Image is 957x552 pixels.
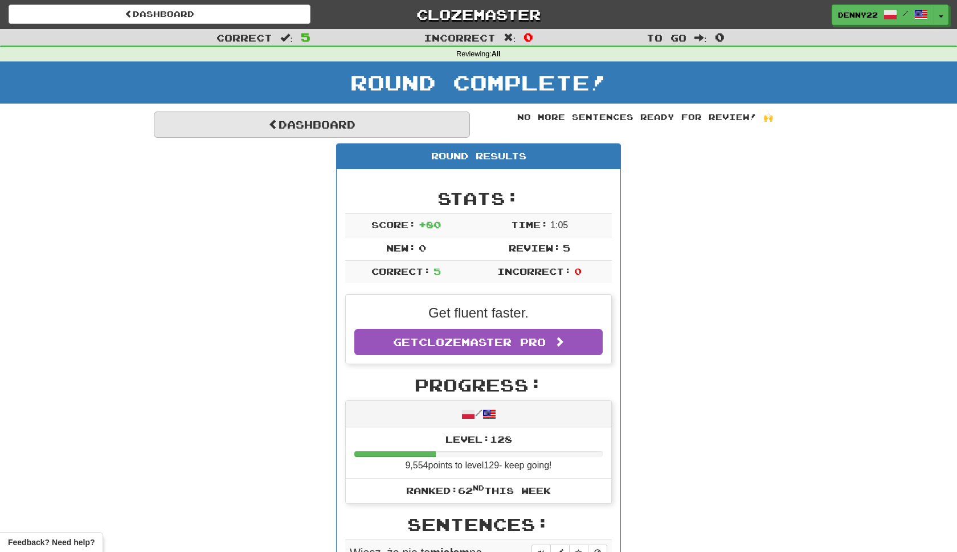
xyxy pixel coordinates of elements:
span: Level: 128 [445,434,512,444]
span: Time: [511,219,548,230]
div: No more sentences ready for review! 🙌 [487,112,803,123]
sup: nd [473,484,484,492]
span: : [504,33,516,43]
h1: Round Complete! [4,71,953,94]
a: Dashboard [154,112,470,138]
span: New: [386,242,416,253]
span: 5 [563,242,570,253]
span: Incorrect [424,32,496,43]
span: + 80 [419,219,441,230]
span: 0 [574,266,582,277]
a: GetClozemaster Pro [354,329,603,355]
span: Incorrect: [497,266,571,277]
span: : [694,33,707,43]
span: Ranked: 62 this week [406,485,551,496]
span: 0 [419,242,426,253]
a: Clozemaster [328,5,629,24]
div: / [346,401,611,427]
span: Denny22 [838,10,878,20]
a: Denny22 / [832,5,934,25]
span: To go [647,32,686,43]
span: / [903,9,909,17]
span: 5 [301,30,310,44]
span: : [280,33,293,43]
span: Open feedback widget [8,537,95,548]
strong: All [492,50,501,58]
h2: Progress: [345,376,612,394]
span: 5 [433,266,441,277]
p: Get fluent faster. [354,303,603,323]
span: Clozemaster Pro [419,336,546,348]
span: Score: [371,219,416,230]
span: 0 [524,30,533,44]
div: Round Results [337,144,620,169]
span: Review: [509,242,561,253]
span: 1 : 0 5 [550,220,568,230]
li: 9,554 points to level 129 - keep going! [346,427,611,479]
h2: Sentences: [345,515,612,534]
a: Dashboard [9,5,310,24]
span: 0 [715,30,725,44]
span: Correct: [371,266,431,277]
span: Correct [216,32,272,43]
h2: Stats: [345,189,612,208]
